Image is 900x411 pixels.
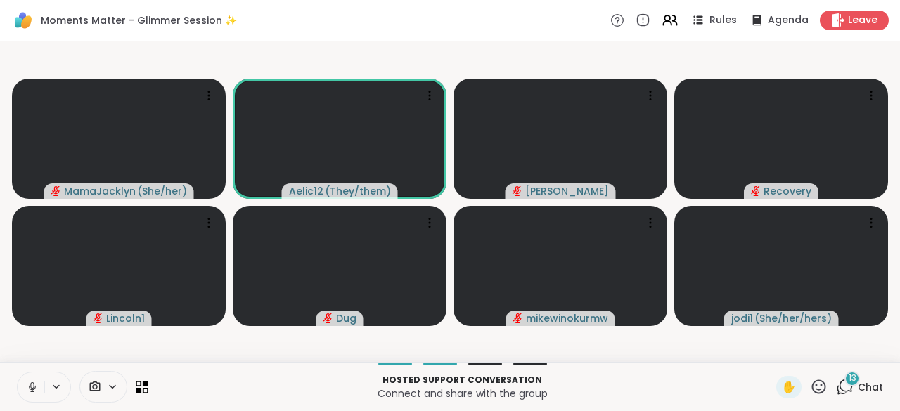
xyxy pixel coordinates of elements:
p: Hosted support conversation [157,374,768,386]
span: audio-muted [751,186,761,196]
span: Chat [858,380,883,394]
span: Aelic12 [289,184,323,198]
span: audio-muted [513,313,523,323]
span: MamaJacklyn [64,184,136,198]
p: Connect and share with the group [157,386,768,400]
span: audio-muted [513,186,522,196]
span: Recovery [764,184,811,198]
span: audio-muted [51,186,61,196]
span: jodi1 [731,311,753,325]
span: audio-muted [323,313,333,323]
span: [PERSON_NAME] [525,184,609,198]
span: ( She/her/hers ) [754,311,832,325]
span: mikewinokurmw [526,311,608,325]
img: ShareWell Logomark [11,8,35,32]
span: Rules [709,13,737,27]
span: 13 [849,372,856,384]
span: Dug [336,311,356,325]
span: Moments Matter - Glimmer Session ✨ [41,13,237,27]
span: ( They/them ) [325,184,391,198]
span: Leave [848,13,877,27]
span: Lincoln1 [106,311,145,325]
span: ( She/her ) [137,184,187,198]
span: Agenda [768,13,809,27]
span: audio-muted [94,313,103,323]
span: ✋ [782,379,796,396]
